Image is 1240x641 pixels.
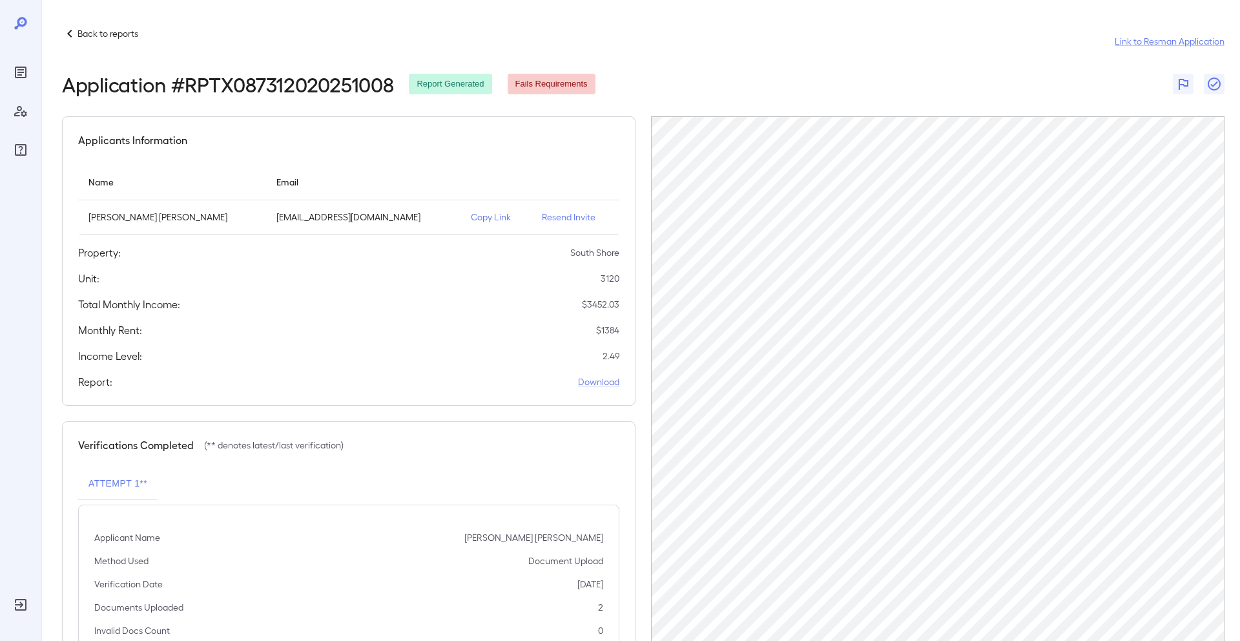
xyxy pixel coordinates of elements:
[1115,35,1224,48] a: Link to Resman Application
[10,62,31,83] div: Reports
[542,211,609,224] p: Resend Invite
[266,163,460,200] th: Email
[62,72,393,96] h2: Application # RPTX087312020251008
[601,272,619,285] p: 3120
[508,78,595,90] span: Fails Requirements
[77,27,138,40] p: Back to reports
[1173,74,1193,94] button: Flag Report
[603,350,619,363] p: 2.49
[528,554,603,567] p: Document Upload
[578,375,619,388] a: Download
[78,271,99,286] h5: Unit:
[78,374,112,390] h5: Report:
[78,163,266,200] th: Name
[596,324,619,337] p: $ 1384
[88,211,256,224] p: [PERSON_NAME] [PERSON_NAME]
[78,322,142,338] h5: Monthly Rent:
[1204,74,1224,94] button: Close Report
[577,578,603,591] p: [DATE]
[464,531,603,544] p: [PERSON_NAME] [PERSON_NAME]
[78,297,180,312] h5: Total Monthly Income:
[94,601,183,614] p: Documents Uploaded
[94,554,149,567] p: Method Used
[10,594,31,615] div: Log Out
[78,163,619,235] table: simple table
[471,211,522,224] p: Copy Link
[276,211,450,224] p: [EMAIL_ADDRESS][DOMAIN_NAME]
[94,531,160,544] p: Applicant Name
[598,624,603,637] p: 0
[78,437,194,453] h5: Verifications Completed
[598,601,603,614] p: 2
[94,624,170,637] p: Invalid Docs Count
[78,468,158,499] button: Attempt 1**
[582,298,619,311] p: $ 3452.03
[10,140,31,160] div: FAQ
[78,348,142,364] h5: Income Level:
[78,245,121,260] h5: Property:
[10,101,31,121] div: Manage Users
[204,439,344,452] p: (** denotes latest/last verification)
[94,578,163,591] p: Verification Date
[78,132,187,148] h5: Applicants Information
[409,78,491,90] span: Report Generated
[570,246,619,259] p: South Shore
